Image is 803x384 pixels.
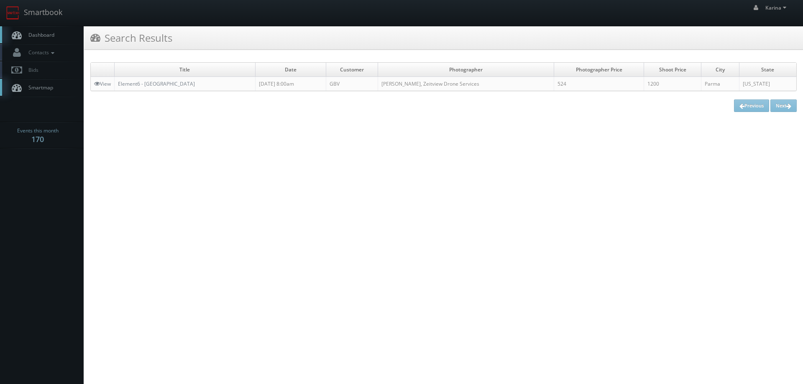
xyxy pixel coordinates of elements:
td: Title [115,63,256,77]
h3: Search Results [90,31,172,45]
img: smartbook-logo.png [6,6,20,20]
td: [US_STATE] [739,77,796,91]
a: Element6 - [GEOGRAPHIC_DATA] [118,80,195,87]
td: Date [255,63,326,77]
td: [DATE] 8:00am [255,77,326,91]
td: 524 [554,77,644,91]
td: Photographer Price [554,63,644,77]
td: 1200 [644,77,701,91]
span: Karina [765,4,789,11]
span: Bids [24,66,38,74]
span: Events this month [17,127,59,135]
strong: 170 [31,134,44,144]
td: Parma [701,77,739,91]
span: Contacts [24,49,56,56]
td: [PERSON_NAME], Zeitview Drone Services [378,77,554,91]
td: Customer [326,63,378,77]
td: City [701,63,739,77]
a: View [94,80,111,87]
td: Shoot Price [644,63,701,77]
td: GBV [326,77,378,91]
span: Dashboard [24,31,54,38]
td: State [739,63,796,77]
td: Photographer [378,63,554,77]
span: Smartmap [24,84,53,91]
